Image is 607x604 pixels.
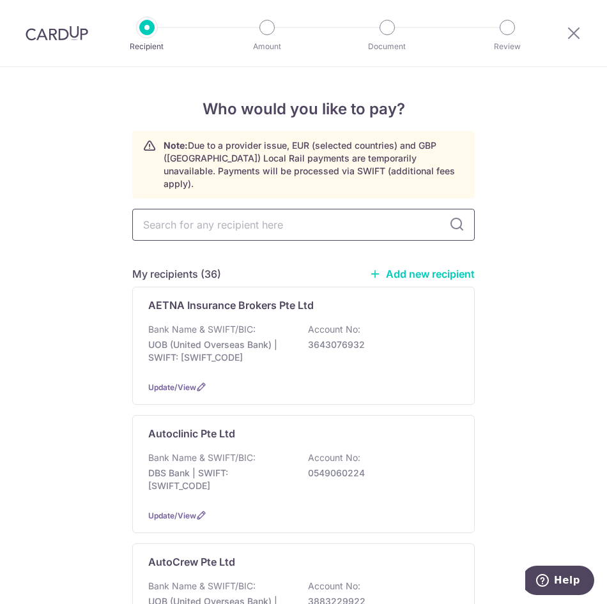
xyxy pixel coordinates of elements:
[148,451,256,464] p: Bank Name & SWIFT/BIC:
[148,580,256,593] p: Bank Name & SWIFT/BIC:
[164,139,464,190] p: Due to a provider issue, EUR (selected countries) and GBP ([GEOGRAPHIC_DATA]) Local Rail payments...
[308,338,451,351] p: 3643076932
[26,26,88,41] img: CardUp
[148,426,235,441] p: Autoclinic Pte Ltd
[308,323,360,336] p: Account No:
[231,40,303,53] p: Amount
[132,209,475,241] input: Search for any recipient here
[308,467,451,479] p: 0549060224
[111,40,183,53] p: Recipient
[148,554,235,570] p: AutoCrew Pte Ltd
[148,511,196,520] a: Update/View
[148,338,291,364] p: UOB (United Overseas Bank) | SWIFT: [SWIFT_CODE]
[351,40,423,53] p: Document
[369,268,475,280] a: Add new recipient
[148,467,291,492] p: DBS Bank | SWIFT: [SWIFT_CODE]
[132,98,475,121] h4: Who would you like to pay?
[308,451,360,464] p: Account No:
[525,566,594,598] iframe: Opens a widget where you can find more information
[132,266,221,282] h5: My recipients (36)
[472,40,543,53] p: Review
[308,580,360,593] p: Account No:
[164,140,188,151] strong: Note:
[148,382,196,392] a: Update/View
[148,323,256,336] p: Bank Name & SWIFT/BIC:
[148,298,314,313] p: AETNA Insurance Brokers Pte Ltd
